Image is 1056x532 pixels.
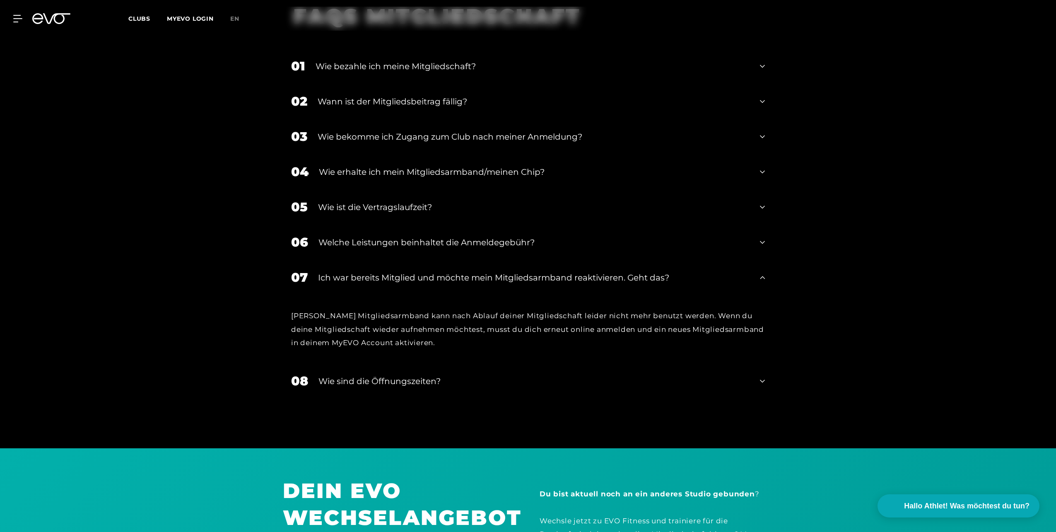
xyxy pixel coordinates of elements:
[318,131,750,143] div: Wie bekomme ich Zugang zum Club nach meiner Anmeldung?
[904,501,1029,512] span: Hallo Athlet! Was möchtest du tun?
[318,236,750,249] div: Welche Leistungen beinhaltet die Anmeldegebühr?
[167,15,214,22] a: MYEVO LOGIN
[291,309,765,349] div: [PERSON_NAME] Mitgliedsarmband kann nach Ablauf deiner Mitgliedschaft leider nicht mehr benutzt w...
[318,375,750,387] div: Wie sind die Öffnungszeiten?
[291,127,307,146] div: 03
[316,60,750,73] div: Wie bezahle ich meine Mitgliedschaft?
[318,271,750,284] div: Ich war bereits Mitglied und möchte mein Mitgliedsarmband reaktivieren. Geht das?
[291,372,308,390] div: 08
[319,166,750,178] div: Wie erhalte ich mein Mitgliedsarmband/meinen Chip?
[878,494,1039,517] button: Hallo Athlet! Was möchtest du tun?
[128,15,167,22] a: Clubs
[291,92,307,111] div: 02
[230,14,249,24] a: en
[230,15,239,22] span: en
[291,198,308,216] div: 05
[283,477,516,531] h1: DEIN EVO WECHSELANGEBOT
[291,162,309,181] div: 04
[540,490,755,498] strong: Du bist aktuell noch an ein anderes Studio gebunden
[291,57,305,75] div: 01
[318,201,750,213] div: Wie ist die Vertragslaufzeit?
[318,95,750,108] div: Wann ist der Mitgliedsbeitrag fällig?
[291,233,308,251] div: 06
[291,268,308,287] div: 07
[128,15,150,22] span: Clubs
